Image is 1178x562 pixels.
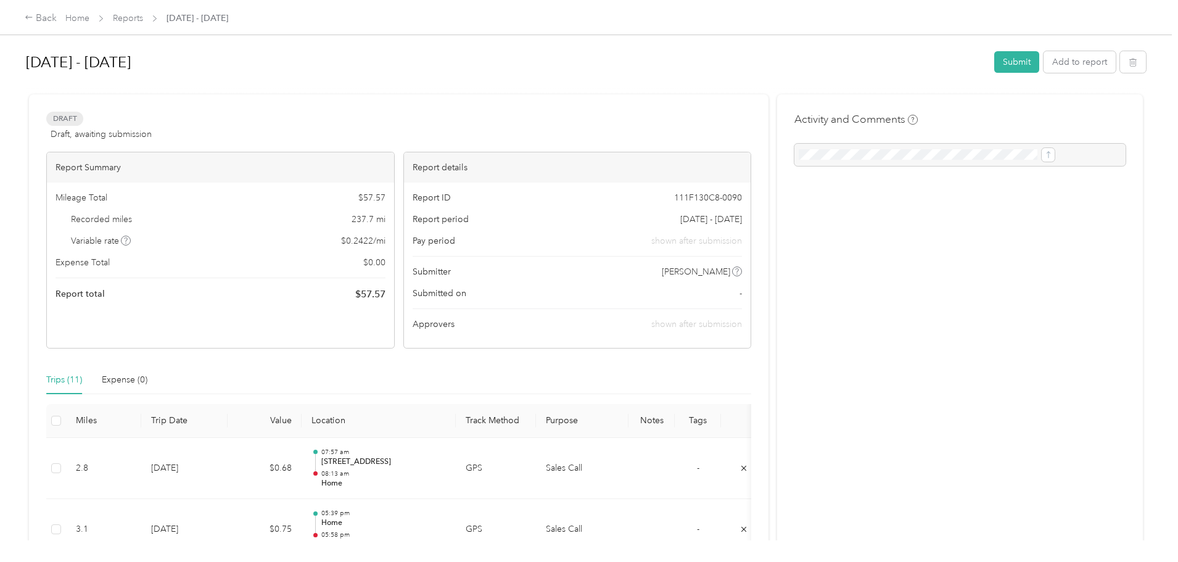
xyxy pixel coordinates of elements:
p: 08:13 am [321,469,446,478]
span: shown after submission [651,234,742,247]
span: 237.7 mi [352,213,385,226]
div: Expense (0) [102,373,147,387]
th: Miles [66,404,141,438]
span: Approvers [413,318,455,331]
span: Submitted on [413,287,466,300]
th: Trip Date [141,404,228,438]
td: 3.1 [66,499,141,561]
button: Submit [994,51,1039,73]
td: $0.75 [228,499,302,561]
td: [DATE] [141,438,228,500]
p: 07:57 am [321,448,446,457]
span: $ 0.2422 / mi [341,234,385,247]
span: Mileage Total [56,191,107,204]
td: [DATE] [141,499,228,561]
span: [DATE] - [DATE] [680,213,742,226]
a: Reports [113,13,143,23]
div: Report Summary [47,152,394,183]
td: Sales Call [536,438,628,500]
span: [PERSON_NAME] [662,265,730,278]
th: Purpose [536,404,628,438]
span: Draft [46,112,83,126]
span: Report total [56,287,105,300]
p: [STREET_ADDRESS] [321,457,446,468]
span: - [697,463,699,473]
span: Submitter [413,265,451,278]
th: Tags [675,404,721,438]
a: Home [65,13,89,23]
th: Track Method [456,404,536,438]
span: Report period [413,213,469,226]
h1: Sep 1 - 30, 2025 [26,48,986,77]
td: Sales Call [536,499,628,561]
span: $ 57.57 [355,287,385,302]
span: [DATE] - [DATE] [167,12,228,25]
th: Value [228,404,302,438]
div: Back [25,11,57,26]
span: $ 57.57 [358,191,385,204]
span: Draft, awaiting submission [51,128,152,141]
p: Home [321,478,446,489]
span: Variable rate [71,234,131,247]
span: Recorded miles [71,213,132,226]
p: Home [321,539,446,550]
th: Location [302,404,456,438]
span: $ 0.00 [363,256,385,269]
p: Home [321,518,446,529]
span: Expense Total [56,256,110,269]
span: - [739,287,742,300]
p: 05:58 pm [321,531,446,539]
span: 111F130C8-0090 [674,191,742,204]
span: Pay period [413,234,455,247]
h4: Activity and Comments [794,112,918,127]
div: Trips (11) [46,373,82,387]
td: GPS [456,438,536,500]
div: Report details [404,152,751,183]
td: $0.68 [228,438,302,500]
span: Report ID [413,191,451,204]
button: Add to report [1044,51,1116,73]
span: shown after submission [651,319,742,329]
iframe: Everlance-gr Chat Button Frame [1109,493,1178,562]
td: 2.8 [66,438,141,500]
th: Notes [628,404,675,438]
p: 05:39 pm [321,509,446,518]
span: - [697,524,699,534]
td: GPS [456,499,536,561]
